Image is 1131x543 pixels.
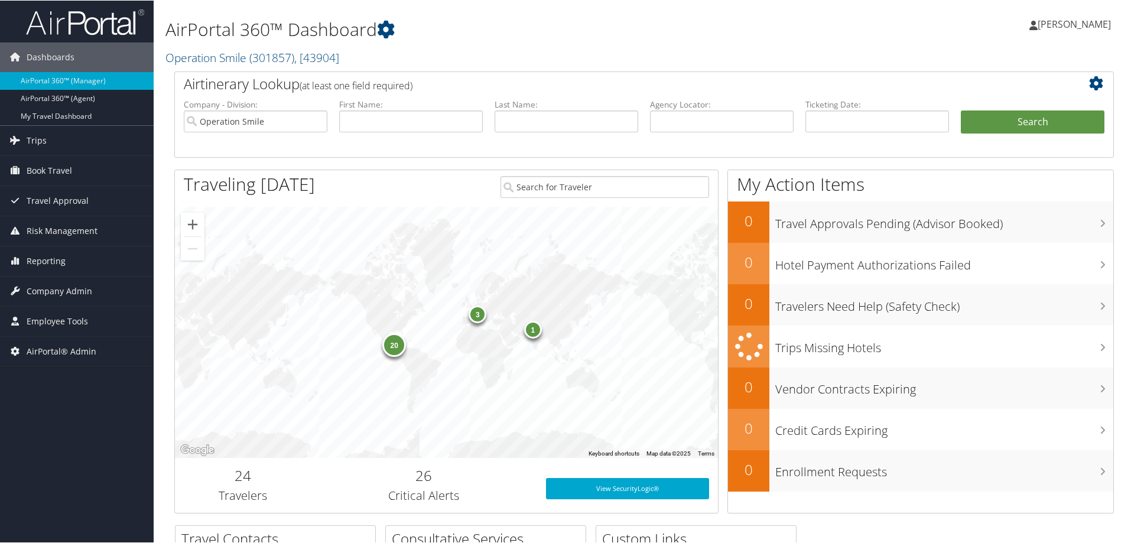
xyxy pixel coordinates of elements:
a: 0Travel Approvals Pending (Advisor Booked) [728,201,1113,242]
a: [PERSON_NAME] [1029,6,1123,41]
h3: Hotel Payment Authorizations Failed [775,251,1113,273]
h1: My Action Items [728,171,1113,196]
span: [PERSON_NAME] [1038,17,1111,30]
label: Ticketing Date: [805,98,949,110]
h1: AirPortal 360™ Dashboard [165,17,804,41]
span: Company Admin [27,276,92,305]
span: Map data ©2025 [646,450,691,456]
a: 0Hotel Payment Authorizations Failed [728,242,1113,284]
h2: 0 [728,376,769,396]
a: 0Vendor Contracts Expiring [728,367,1113,408]
input: Search for Traveler [500,175,709,197]
span: , [ 43904 ] [294,49,339,65]
label: Last Name: [495,98,638,110]
a: Open this area in Google Maps (opens a new window) [178,442,217,457]
h2: 0 [728,459,769,479]
span: ( 301857 ) [249,49,294,65]
label: Company - Division: [184,98,327,110]
label: First Name: [339,98,483,110]
button: Search [961,110,1104,134]
h2: 26 [320,465,528,485]
a: Terms (opens in new tab) [698,450,714,456]
a: 0Credit Cards Expiring [728,408,1113,450]
button: Keyboard shortcuts [589,449,639,457]
button: Zoom out [181,236,204,260]
span: Trips [27,125,47,155]
img: Google [178,442,217,457]
span: Employee Tools [27,306,88,336]
h2: 0 [728,293,769,313]
span: Dashboards [27,42,74,71]
span: Book Travel [27,155,72,185]
h3: Travelers Need Help (Safety Check) [775,292,1113,314]
h3: Enrollment Requests [775,457,1113,480]
span: Reporting [27,246,66,275]
h2: 0 [728,210,769,230]
button: Zoom in [181,212,204,236]
h3: Travelers [184,487,302,503]
span: (at least one field required) [300,79,412,92]
a: Operation Smile [165,49,339,65]
h3: Travel Approvals Pending (Advisor Booked) [775,209,1113,232]
span: Travel Approval [27,186,89,215]
span: AirPortal® Admin [27,336,96,366]
h3: Vendor Contracts Expiring [775,375,1113,397]
div: 3 [469,305,486,323]
h3: Credit Cards Expiring [775,416,1113,438]
a: 0Travelers Need Help (Safety Check) [728,284,1113,325]
div: 20 [382,333,406,356]
h2: 0 [728,252,769,272]
h2: Airtinerary Lookup [184,73,1026,93]
h3: Critical Alerts [320,487,528,503]
div: 1 [524,320,541,337]
h3: Trips Missing Hotels [775,333,1113,356]
span: Risk Management [27,216,97,245]
h2: 24 [184,465,302,485]
a: 0Enrollment Requests [728,450,1113,491]
h1: Traveling [DATE] [184,171,315,196]
a: Trips Missing Hotels [728,325,1113,367]
a: View SecurityLogic® [546,477,709,499]
label: Agency Locator: [650,98,794,110]
h2: 0 [728,418,769,438]
img: airportal-logo.png [26,8,144,35]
